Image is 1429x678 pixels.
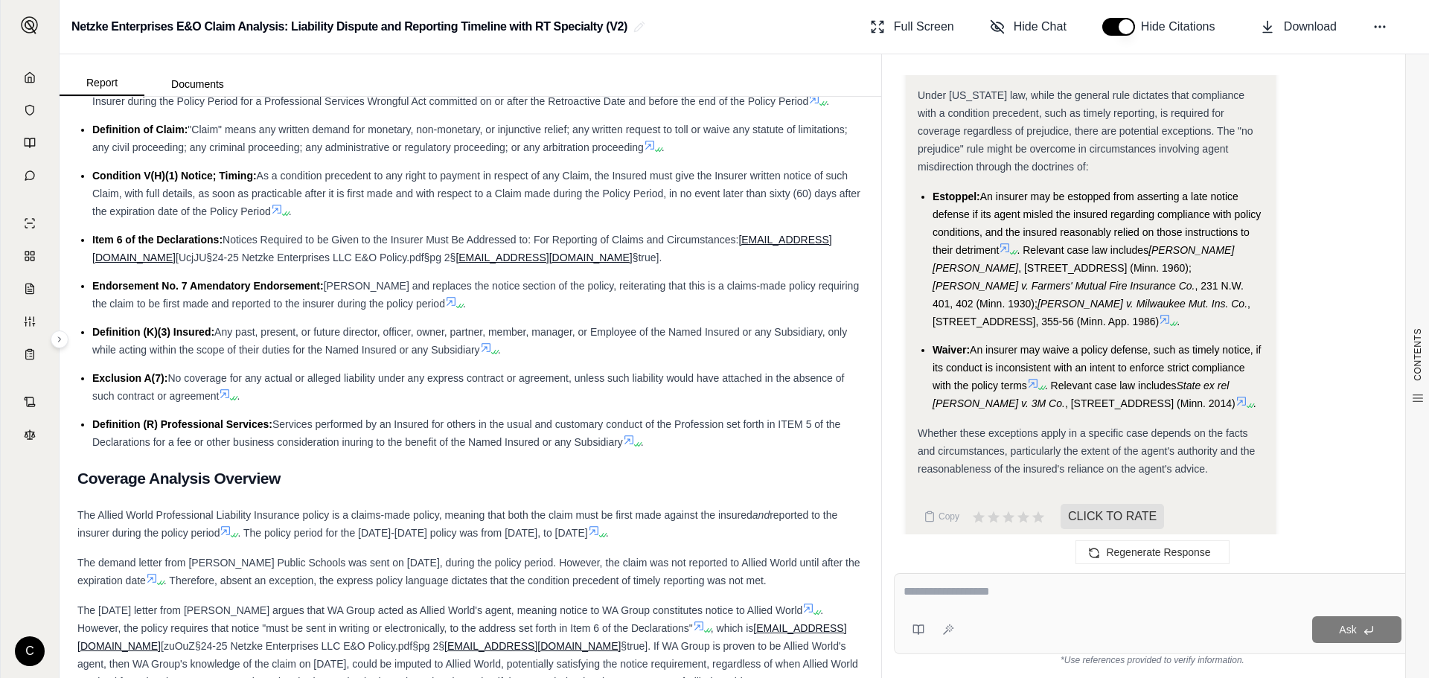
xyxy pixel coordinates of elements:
span: Item 6 of the Declarations: [92,234,223,246]
span: The Allied World Professional Liability Insurance policy is a claims-made policy, meaning that bo... [77,509,752,521]
a: Contract Analysis [10,387,50,417]
span: The demand letter from [PERSON_NAME] Public Schools was sent on [DATE], during the policy period.... [77,557,860,586]
span: State ex rel [PERSON_NAME] v. 3M Co. [933,380,1229,409]
span: Endorsement No. 7 Amendatory Endorsement: [92,280,324,292]
a: Prompt Library [10,128,50,158]
span: Definition of Claim: [92,124,188,135]
span: The [DATE] letter from [PERSON_NAME] argues that WA Group acted as Allied World's agent, meaning ... [77,604,802,616]
button: Full Screen [864,12,960,42]
span: Regenerate Response [1106,546,1210,558]
span: . [463,298,466,310]
a: Single Policy [10,208,50,238]
div: C [15,636,45,666]
a: Policy Comparisons [10,241,50,271]
span: "Claim" means any written demand for monetary, non-monetary, or injunctive relief; any written re... [92,124,848,153]
span: No coverage for any actual or alleged liability under any express contract or agreement, unless s... [92,372,844,402]
span: Any past, present, or future director, officer, owner, partner, member, manager, or Employee of t... [92,326,847,356]
span: As a condition precedent to any right to payment in respect of any Claim, the Insured must give t... [92,170,860,217]
span: An insurer may waive a policy defense, such as timely notice, if its conduct is inconsistent with... [933,344,1261,391]
button: Hide Chat [984,12,1072,42]
span: Whether these exceptions apply in a specific case depends on the facts and circumstances, particu... [918,427,1255,475]
button: Documents [144,72,251,96]
span: [PERSON_NAME] v. Milwaukee Mut. Ins. Co. [1038,298,1247,310]
span: . [1253,397,1256,409]
img: Expand sidebar [21,16,39,34]
span: . [606,527,609,539]
a: Legal Search Engine [10,420,50,450]
span: . [498,344,501,356]
span: . [289,205,292,217]
span: Exclusion A(7): [92,372,167,384]
span: [UcjJU§24-25 Netzke Enterprises LLC E&O Policy.pdf§pg 2§ [176,252,455,263]
span: Under [US_STATE] law, while the general rule dictates that compliance with a condition precedent,... [918,89,1253,173]
button: Download [1254,12,1343,42]
a: Chat [10,161,50,191]
span: Hide Citations [1141,18,1224,36]
span: Full Screen [894,18,954,36]
span: . Relevant case law includes [1045,380,1177,391]
button: Copy [918,502,965,531]
span: . [1177,316,1180,327]
span: , [STREET_ADDRESS], 355-56 (Minn. App. 1986) [933,298,1250,327]
span: , [STREET_ADDRESS] (Minn. 1960); [1018,262,1192,274]
span: CONTENTS [1412,328,1424,381]
span: . [641,436,644,448]
span: [zuOuZ§24-25 Netzke Enterprises LLC E&O Policy.pdf§pg 2§ [161,640,444,652]
span: Copy [939,511,959,522]
a: Coverage Table [10,339,50,369]
span: . [662,141,665,153]
a: [EMAIL_ADDRESS][DOMAIN_NAME] [455,252,632,263]
span: Download [1284,18,1337,36]
span: CLICK TO RATE [1061,504,1164,529]
span: , [STREET_ADDRESS] (Minn. 2014) [1065,397,1235,409]
span: §true]. [633,252,662,263]
h2: Netzke Enterprises E&O Claim Analysis: Liability Dispute and Reporting Timeline with RT Specialty... [71,13,627,40]
span: . Relevant case law includes [1017,244,1148,256]
span: , which is [711,622,754,634]
button: Regenerate Response [1075,540,1229,564]
h2: Coverage Analysis Overview [77,463,863,494]
em: and [752,509,770,521]
span: Estoppel: [933,191,980,202]
a: Home [10,63,50,92]
span: Services performed by an Insured for others in the usual and customary conduct of the Profession ... [92,418,840,448]
span: [PERSON_NAME] and replaces the notice section of the policy, reiterating that this is a claims-ma... [92,280,859,310]
span: , 231 N.W. 401, 402 (Minn. 1930); [933,280,1244,310]
span: Ask [1339,624,1356,636]
a: Claim Coverage [10,274,50,304]
span: [PERSON_NAME] v. Farmers' Mutual Fire Insurance Co. [933,280,1195,292]
span: Notices Required to be Given to the Insurer Must Be Addressed to: For Reporting of Claims and Cir... [223,234,738,246]
button: Expand sidebar [15,10,45,40]
span: Waiver: [933,344,970,356]
span: . The policy period for the [DATE]-[DATE] policy was from [DATE], to [DATE] [237,527,587,539]
a: Documents Vault [10,95,50,125]
span: . Therefore, absent an exception, the express policy language dictates that the condition precede... [164,575,767,586]
span: [PERSON_NAME] [PERSON_NAME] [933,244,1234,274]
span: Definition (K)(3) Insured: [92,326,214,338]
a: Custom Report [10,307,50,336]
button: Report [60,71,144,96]
span: An insurer may be estopped from asserting a late notice defense if its agent misled the insured r... [933,191,1261,256]
span: Hide Chat [1014,18,1067,36]
div: *Use references provided to verify information. [894,654,1411,666]
span: Condition V(H)(1) Notice; Timing: [92,170,257,182]
span: . [237,390,240,402]
button: Expand sidebar [51,330,68,348]
a: [EMAIL_ADDRESS][DOMAIN_NAME] [444,640,621,652]
span: Definition (R) Professional Services: [92,418,272,430]
button: Ask [1312,616,1401,643]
